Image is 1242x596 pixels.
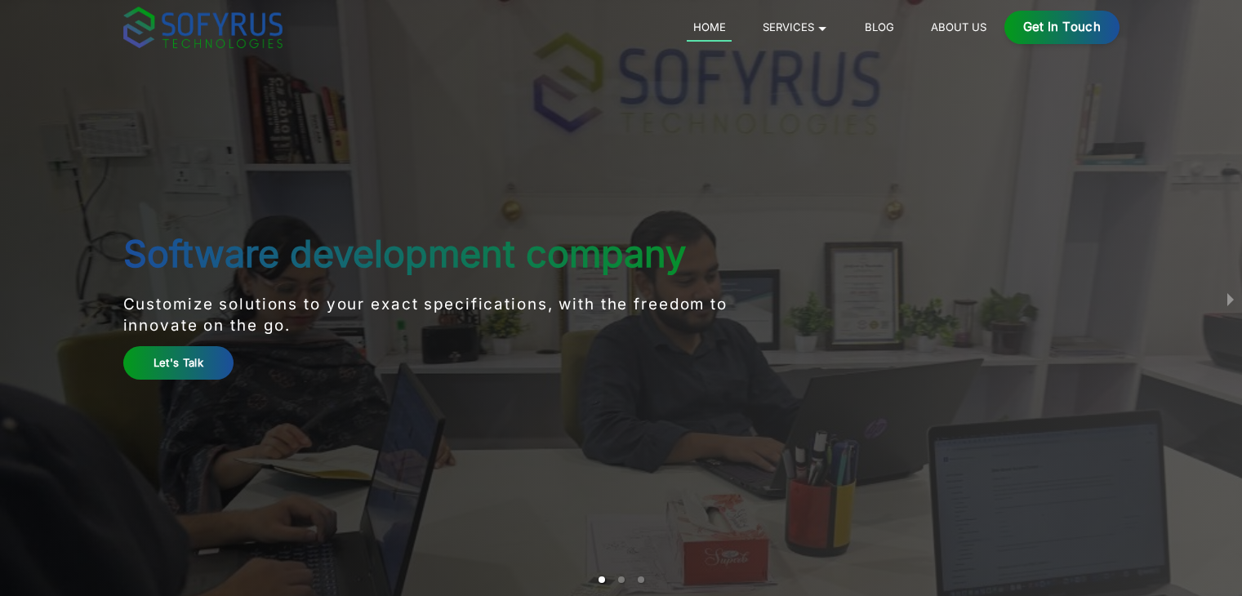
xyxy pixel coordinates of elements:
a: Blog [858,17,900,37]
li: slide item 1 [599,576,605,583]
li: slide item 3 [638,576,644,583]
a: Let's Talk [123,346,234,380]
a: About Us [924,17,992,37]
li: slide item 2 [618,576,625,583]
p: Customize solutions to your exact specifications, with the freedom to innovate on the go. [123,294,787,337]
h1: Software development company [123,232,787,276]
img: sofyrus [123,7,283,48]
a: Services 🞃 [756,17,834,37]
a: Home [687,17,732,42]
a: Get in Touch [1004,11,1120,44]
iframe: chat widget [1141,494,1242,572]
